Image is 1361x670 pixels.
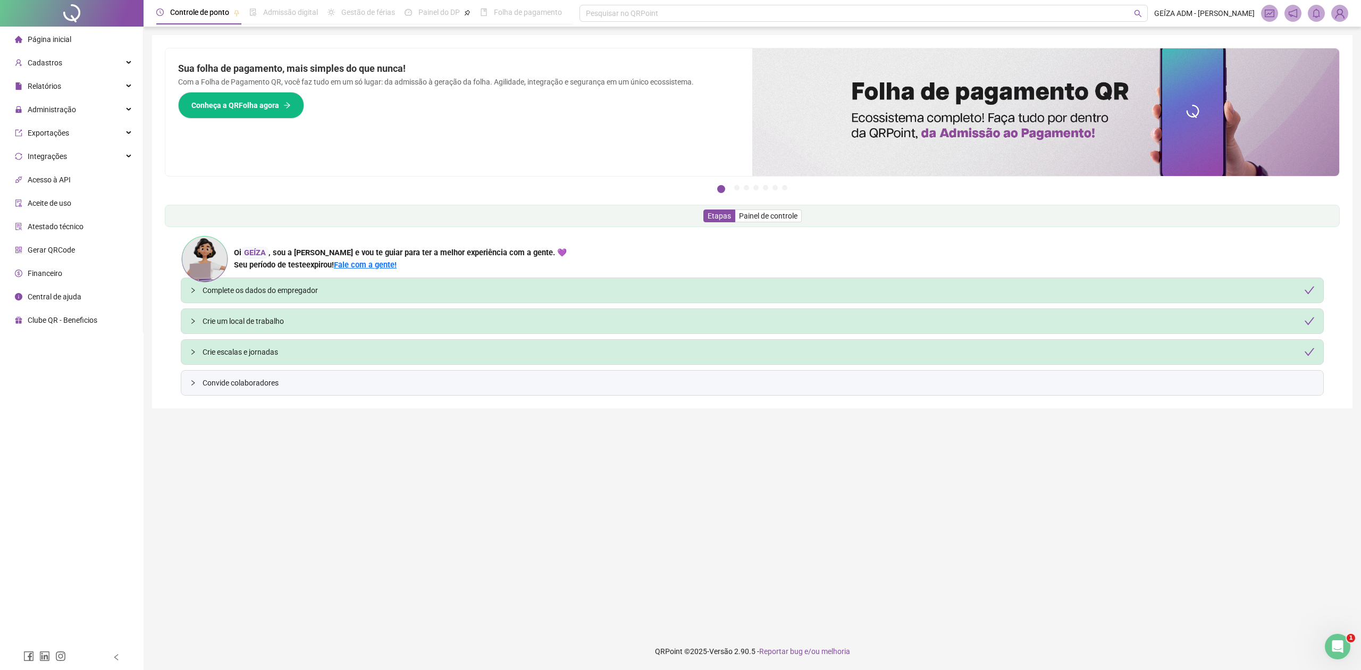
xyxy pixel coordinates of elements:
[28,129,69,137] span: Exportações
[234,259,567,271] div: !
[15,199,22,207] span: audit
[203,346,1315,358] div: Crie escalas e jornadas
[28,152,67,161] span: Integrações
[753,185,759,190] button: 4
[28,292,81,301] span: Central de ajuda
[15,246,22,254] span: qrcode
[15,106,22,113] span: lock
[28,82,61,90] span: Relatórios
[763,185,768,190] button: 5
[759,647,850,656] span: Reportar bug e/ou melhoria
[1304,347,1315,357] span: check
[233,10,240,16] span: pushpin
[15,82,22,90] span: file
[15,153,22,160] span: sync
[190,318,196,324] span: collapsed
[113,654,120,661] span: left
[263,8,318,16] span: Admissão digital
[464,10,471,16] span: pushpin
[782,185,787,190] button: 7
[1312,9,1321,18] span: bell
[234,260,306,270] span: Seu período de teste
[717,185,725,193] button: 1
[28,35,71,44] span: Página inicial
[28,105,76,114] span: Administração
[203,284,1315,296] div: Complete os dados do empregador
[170,8,229,16] span: Controle de ponto
[480,9,488,16] span: book
[28,269,62,278] span: Financeiro
[28,199,71,207] span: Aceite de uso
[241,247,268,259] div: GEÍZA
[334,260,397,270] a: Fale com a gente!
[181,340,1323,364] div: Crie escalas e jornadascheck
[181,309,1323,333] div: Crie um local de trabalhocheck
[39,651,50,661] span: linkedin
[327,9,335,16] span: sun
[181,235,229,283] img: ana-icon.cad42e3e8b8746aecfa2.png
[144,633,1361,670] footer: QRPoint © 2025 - 2.90.5 -
[709,647,733,656] span: Versão
[15,59,22,66] span: user-add
[734,185,740,190] button: 2
[28,58,62,67] span: Cadastros
[15,223,22,230] span: solution
[772,185,778,190] button: 6
[181,278,1323,303] div: Complete os dados do empregadorcheck
[15,270,22,277] span: dollar
[203,377,1315,389] span: Convide colaboradores
[1265,9,1274,18] span: fund
[190,380,196,386] span: collapsed
[15,176,22,183] span: api
[1325,634,1350,659] iframe: Intercom live chat
[28,175,71,184] span: Acesso à API
[234,247,567,259] div: Oi , sou a [PERSON_NAME] e vou te guiar para ter a melhor experiência com a gente. 💜
[28,316,97,324] span: Clube QR - Beneficios
[15,129,22,137] span: export
[15,36,22,43] span: home
[15,316,22,324] span: gift
[203,315,1315,327] div: Crie um local de trabalho
[405,9,412,16] span: dashboard
[1134,10,1142,18] span: search
[23,651,34,661] span: facebook
[1332,5,1348,21] img: 29244
[1347,634,1355,642] span: 1
[1288,9,1298,18] span: notification
[181,371,1323,395] div: Convide colaboradores
[744,185,749,190] button: 3
[494,8,562,16] span: Folha de pagamento
[1304,285,1315,296] span: check
[28,222,83,231] span: Atestado técnico
[55,651,66,661] span: instagram
[1304,316,1315,326] span: check
[341,8,395,16] span: Gestão de férias
[156,9,164,16] span: clock-circle
[306,260,332,270] span: expirou
[708,212,731,220] span: Etapas
[249,9,257,16] span: file-done
[190,349,196,355] span: collapsed
[190,287,196,294] span: collapsed
[418,8,460,16] span: Painel do DP
[28,246,75,254] span: Gerar QRCode
[1154,7,1255,19] span: GEÍZA ADM - [PERSON_NAME]
[739,212,797,220] span: Painel de controle
[15,293,22,300] span: info-circle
